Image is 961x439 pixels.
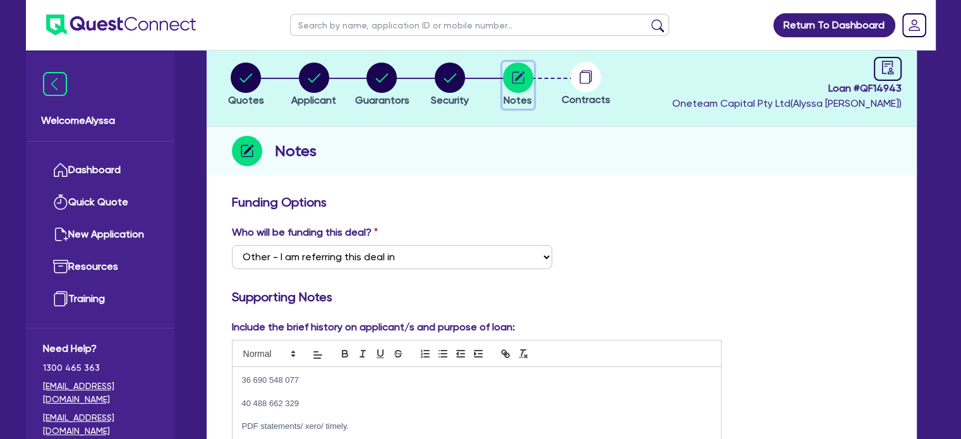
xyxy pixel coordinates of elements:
a: [EMAIL_ADDRESS][DOMAIN_NAME] [43,411,157,438]
input: Search by name, application ID or mobile number... [290,14,669,36]
button: Quotes [227,62,265,109]
a: audit [874,57,902,81]
span: Need Help? [43,341,157,356]
a: Resources [43,251,157,283]
img: resources [53,259,68,274]
h2: Notes [275,140,317,162]
img: step-icon [232,136,262,166]
img: training [53,291,68,306]
img: quest-connect-logo-blue [46,15,196,35]
a: Dashboard [43,154,157,186]
h3: Supporting Notes [232,289,891,304]
button: Security [430,62,469,109]
a: Quick Quote [43,186,157,219]
span: Contracts [562,93,610,105]
span: audit [881,61,895,75]
p: PDF statements/ xero/ timely. [242,421,712,432]
img: icon-menu-close [43,72,67,96]
h3: Funding Options [232,195,891,210]
a: [EMAIL_ADDRESS][DOMAIN_NAME] [43,380,157,406]
img: new-application [53,227,68,242]
a: New Application [43,219,157,251]
span: Notes [504,94,532,106]
label: Include the brief history on applicant/s and purpose of loan: [232,320,515,335]
span: Loan # QF14943 [672,81,902,96]
button: Notes [502,62,534,109]
span: Oneteam Capital Pty Ltd ( Alyssa [PERSON_NAME] ) [672,97,902,109]
button: Applicant [291,62,337,109]
span: Guarantors [354,94,409,106]
span: 1300 465 363 [43,361,157,375]
img: quick-quote [53,195,68,210]
p: 36 690 548 077 [242,375,712,386]
span: Security [431,94,469,106]
a: Training [43,283,157,315]
span: Welcome Alyssa [41,113,159,128]
button: Guarantors [354,62,409,109]
a: Dropdown toggle [898,9,931,42]
span: Quotes [228,94,264,106]
p: 40 488 662 329 [242,398,712,409]
label: Who will be funding this deal? [232,225,378,240]
a: Return To Dashboard [773,13,895,37]
span: Applicant [291,94,336,106]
